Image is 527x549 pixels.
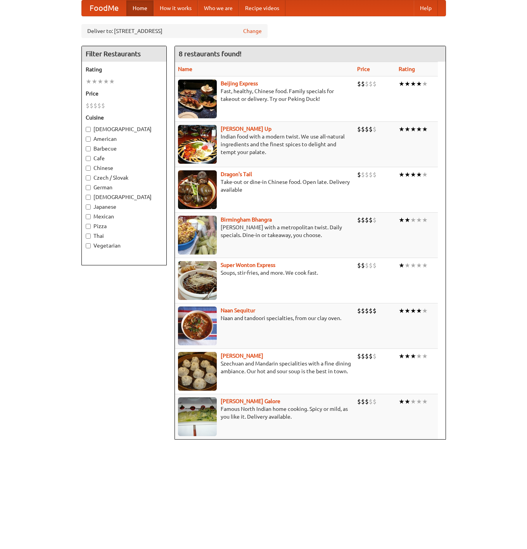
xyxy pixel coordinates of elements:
[416,261,422,270] li: ★
[410,80,416,88] li: ★
[178,223,351,239] p: [PERSON_NAME] with a metropolitan twist. Daily specials. Dine-in or takeaway, you choose.
[221,80,258,87] a: Beijing Express
[86,90,162,97] h5: Price
[86,125,162,133] label: [DEMOGRAPHIC_DATA]
[221,307,255,313] a: Naan Sequitur
[86,156,91,161] input: Cafe
[221,171,252,177] a: Dragon's Tail
[82,0,126,16] a: FoodMe
[373,170,377,179] li: $
[365,261,369,270] li: $
[154,0,198,16] a: How it works
[178,269,351,277] p: Soups, stir-fries, and more. We cook fast.
[416,80,422,88] li: ★
[422,80,428,88] li: ★
[399,307,404,315] li: ★
[422,397,428,406] li: ★
[422,352,428,360] li: ★
[86,66,162,73] h5: Rating
[357,307,361,315] li: $
[410,307,416,315] li: ★
[365,170,369,179] li: $
[399,170,404,179] li: ★
[373,307,377,315] li: $
[97,77,103,86] li: ★
[86,242,162,249] label: Vegetarian
[369,307,373,315] li: $
[178,307,217,345] img: naansequitur.jpg
[86,204,91,210] input: Japanese
[404,307,410,315] li: ★
[86,214,91,219] input: Mexican
[399,397,404,406] li: ★
[404,125,410,133] li: ★
[399,352,404,360] li: ★
[365,125,369,133] li: $
[221,216,272,223] b: Birmingham Bhangra
[86,175,91,180] input: Czech / Slovak
[399,216,404,224] li: ★
[86,101,90,110] li: $
[369,170,373,179] li: $
[109,77,115,86] li: ★
[86,164,162,172] label: Chinese
[361,170,365,179] li: $
[416,352,422,360] li: ★
[410,125,416,133] li: ★
[178,261,217,300] img: superwonton.jpg
[97,101,101,110] li: $
[86,174,162,182] label: Czech / Slovak
[178,360,351,375] p: Szechuan and Mandarin specialities with a fine dining ambiance. Our hot and sour soup is the best...
[221,398,280,404] a: [PERSON_NAME] Galore
[243,27,262,35] a: Change
[90,101,93,110] li: $
[422,216,428,224] li: ★
[357,352,361,360] li: $
[422,125,428,133] li: ★
[81,24,268,38] div: Deliver to: [STREET_ADDRESS]
[357,80,361,88] li: $
[86,137,91,142] input: American
[361,216,365,224] li: $
[410,170,416,179] li: ★
[221,353,263,359] a: [PERSON_NAME]
[178,314,351,322] p: Naan and tandoori specialties, from our clay oven.
[373,352,377,360] li: $
[86,145,162,152] label: Barbecue
[357,66,370,72] a: Price
[86,234,91,239] input: Thai
[178,405,351,421] p: Famous North Indian home cooking. Spicy or mild, as you like it. Delivery available.
[86,203,162,211] label: Japanese
[404,170,410,179] li: ★
[357,125,361,133] li: $
[101,101,105,110] li: $
[365,307,369,315] li: $
[422,170,428,179] li: ★
[357,216,361,224] li: $
[373,397,377,406] li: $
[373,216,377,224] li: $
[416,397,422,406] li: ★
[86,193,162,201] label: [DEMOGRAPHIC_DATA]
[86,77,92,86] li: ★
[410,216,416,224] li: ★
[86,166,91,171] input: Chinese
[416,125,422,133] li: ★
[179,50,242,57] ng-pluralize: 8 restaurants found!
[373,261,377,270] li: $
[221,262,275,268] b: Super Wonton Express
[369,397,373,406] li: $
[369,352,373,360] li: $
[361,261,365,270] li: $
[86,184,162,191] label: German
[86,185,91,190] input: German
[86,154,162,162] label: Cafe
[369,261,373,270] li: $
[82,46,166,62] h4: Filter Restaurants
[178,352,217,391] img: shandong.jpg
[399,80,404,88] li: ★
[404,216,410,224] li: ★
